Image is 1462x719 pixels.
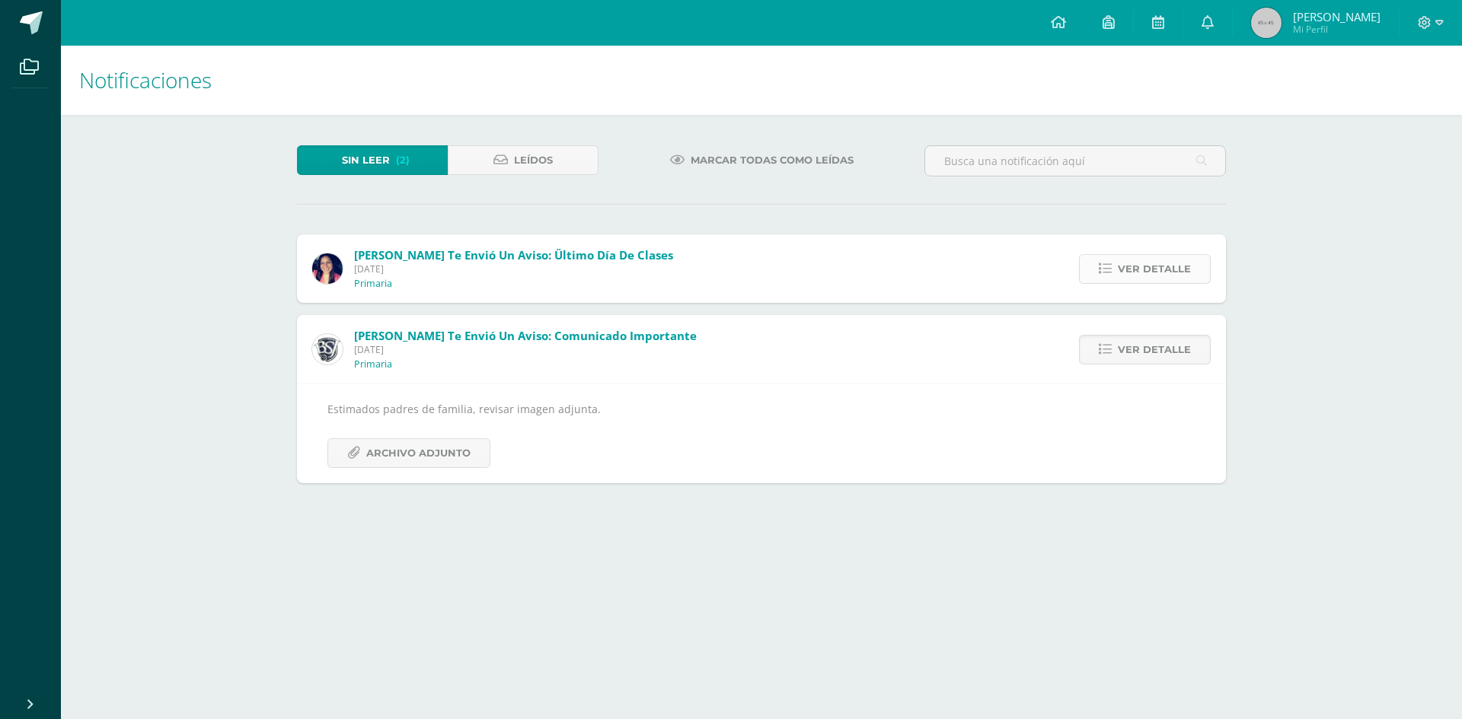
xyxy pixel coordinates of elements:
a: Marcar todas como leídas [651,145,873,175]
p: Primaria [354,278,392,290]
span: [DATE] [354,262,673,275]
span: [PERSON_NAME] te envió un aviso: ültimo día de clases [354,247,673,262]
span: Leídos [514,146,553,174]
span: Sin leer [342,146,390,174]
span: [PERSON_NAME] te envió un aviso: Comunicado Importante [354,328,697,343]
span: [DATE] [354,343,697,356]
span: Ver detalle [1118,336,1191,364]
span: Marcar todas como leídas [691,146,854,174]
div: Estimados padres de familia, revisar imagen adjunta. [327,399,1195,467]
span: Archivo Adjunto [366,439,471,467]
img: 9b923b7a5257eca232f958b02ed92d0f.png [312,334,343,364]
a: Sin leer(2) [297,145,448,175]
a: Leídos [448,145,599,175]
span: Mi Perfil [1293,23,1381,36]
p: Primaria [354,358,392,371]
img: 7118ac30b0313437625b59fc2ffd5a9e.png [312,253,343,284]
img: 45x45 [1251,8,1282,38]
span: (2) [396,146,410,174]
span: Notificaciones [79,65,212,94]
span: [PERSON_NAME] [1293,9,1381,24]
a: Archivo Adjunto [327,438,490,468]
input: Busca una notificación aquí [925,146,1225,176]
span: Ver detalle [1118,255,1191,283]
